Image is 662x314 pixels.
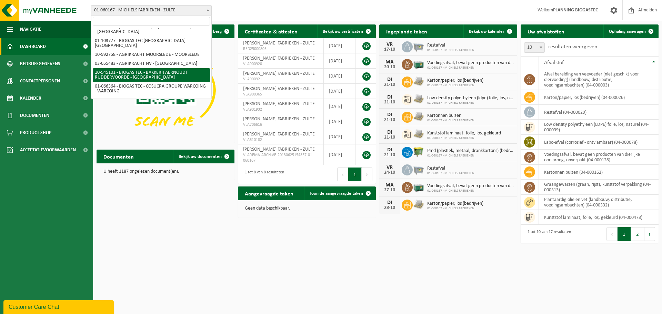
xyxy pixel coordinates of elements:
span: RED25000805 [243,46,318,52]
div: DI [383,77,397,82]
span: Voedingsafval, bevat geen producten van dierlijke oorsprong, onverpakt [427,183,514,189]
a: Bekijk uw kalender [463,24,516,38]
p: U heeft 1187 ongelezen document(en). [103,169,228,174]
span: Contactpersonen [20,72,60,90]
span: Acceptatievoorwaarden [20,141,76,159]
span: Karton/papier, los (bedrijven) [427,201,483,206]
li: 01-066364 - BIOGAS TEC - COSUCRA GROUPE WARCOING - WARCOING [93,82,210,96]
img: LP-PA-00000-WDN-11 [413,75,424,87]
img: LP-PA-00000-WDN-11 [413,93,424,105]
span: Navigatie [20,21,41,38]
img: LP-PA-00000-WDN-11 [413,128,424,140]
a: Bekijk uw documenten [173,150,234,163]
span: [PERSON_NAME] FABRIEKEN - ZULTE [243,86,315,91]
span: 01-060167 - MICHIELS FABRIEKEN - ZULTE [91,5,212,16]
div: 20-10 [383,65,397,70]
span: 01-060167 - MICHIELS FABRIEKEN [427,48,474,52]
span: VLA900365 [243,92,318,97]
div: 21-10 [383,118,397,122]
span: Ophaling aanvragen [609,29,646,34]
span: [PERSON_NAME] FABRIEKEN - ZULTE [243,147,315,152]
div: 28-10 [383,205,397,210]
button: Next [644,227,655,241]
a: Ophaling aanvragen [603,24,658,38]
td: restafval (04-000029) [539,105,659,120]
div: DI [383,112,397,118]
span: Verberg [207,29,222,34]
a: Toon de aangevraagde taken [304,186,375,200]
span: Voedingsafval, bevat geen producten van dierlijke oorsprong, onverpakt [427,60,514,66]
div: VR [383,42,397,47]
img: LP-PA-00000-WDN-11 [413,111,424,122]
td: plantaardig olie en vet (landbouw, distributie, voedingsambachten) (04-000332) [539,195,659,210]
td: labo-afval (corrosief - ontvlambaar) (04-000078) [539,135,659,150]
span: [PERSON_NAME] FABRIEKEN - ZULTE [243,132,315,137]
td: [DATE] [324,114,355,129]
span: VLA900920 [243,61,318,67]
div: 17-10 [383,47,397,52]
div: DI [383,147,397,153]
span: 01-060167 - MICHIELS FABRIEKEN [427,66,514,70]
div: 24-10 [383,170,397,175]
span: 01-060167 - MICHIELS FABRIEKEN [427,119,474,123]
span: Bekijk uw documenten [179,154,222,159]
span: Low density polyethyleen (ldpe) folie, los, naturel [427,95,514,101]
span: 01-060167 - MICHIELS FABRIEKEN [427,83,483,88]
span: Pmd (plastiek, metaal, drankkartons) (bedrijven) [427,148,514,154]
span: Dashboard [20,38,46,55]
button: Verberg [201,24,234,38]
img: PB-LB-0680-HPE-GN-01 [413,58,424,70]
div: 21-10 [383,82,397,87]
td: kunststof laminaat, folie, los, gekleurd (04-000473) [539,210,659,225]
span: [PERSON_NAME] FABRIEKEN - ZULTE [243,101,315,107]
div: MA [383,182,397,188]
button: 2 [631,227,644,241]
strong: PLANNING BIOGASTEC [553,8,598,13]
td: [DATE] [324,38,355,53]
div: VR [383,165,397,170]
p: Geen data beschikbaar. [245,206,369,211]
span: Karton/papier, los (bedrijven) [427,78,483,83]
span: VLA900921 [243,77,318,82]
span: Bedrijfsgegevens [20,55,60,72]
li: 10-945101 - BIOGAS TEC - BAKKERIJ AERNOUDT RUDDERVOORDE - [GEOGRAPHIC_DATA] [93,68,210,82]
h2: Aangevraagde taken [238,186,300,200]
div: 1 tot 10 van 17 resultaten [524,226,571,242]
div: 21-10 [383,153,397,158]
label: resultaten weergeven [548,44,597,50]
button: 1 [618,227,631,241]
span: 10 [524,42,545,53]
span: 01-060167 - MICHIELS FABRIEKEN - ZULTE [91,6,211,15]
div: 21-10 [383,100,397,105]
button: Next [362,168,372,181]
td: [DATE] [324,99,355,114]
td: karton/papier, los (bedrijven) (04-000026) [539,90,659,105]
span: [PERSON_NAME] FABRIEKEN - ZULTE [243,117,315,122]
div: DI [383,200,397,205]
span: Kartonnen buizen [427,113,474,119]
td: kartonnen buizen (04-000162) [539,165,659,180]
span: 10 [524,43,544,52]
span: 01-060167 - MICHIELS FABRIEKEN [427,154,514,158]
div: DI [383,94,397,100]
h2: Uw afvalstoffen [521,24,571,38]
img: LP-PA-00000-WDN-11 [413,199,424,210]
span: Afvalstof [544,60,564,65]
span: Bekijk uw certificaten [323,29,363,34]
img: WB-2500-GAL-GY-01 [413,163,424,175]
span: Documenten [20,107,49,124]
td: [DATE] [324,129,355,144]
span: 01-060167 - MICHIELS FABRIEKEN [427,101,514,105]
span: Kalender [20,90,41,107]
span: Restafval [427,43,474,48]
span: VLA610182 [243,137,318,143]
img: PB-LB-0680-HPE-GN-01 [413,181,424,193]
td: [DATE] [324,53,355,69]
li: 10-992758 - AGRIKRACHT MOORSLEDE - MOORSLEDE [93,50,210,59]
div: DI [383,130,397,135]
td: afval bereiding van veevoeder (niet geschikt voor diervoeding) (landbouw, distributie, voedingsam... [539,69,659,90]
span: 01-060167 - MICHIELS FABRIEKEN [427,189,514,193]
img: WB-2500-GAL-GY-01 [413,40,424,52]
span: [PERSON_NAME] FABRIEKEN - ZULTE [243,71,315,76]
